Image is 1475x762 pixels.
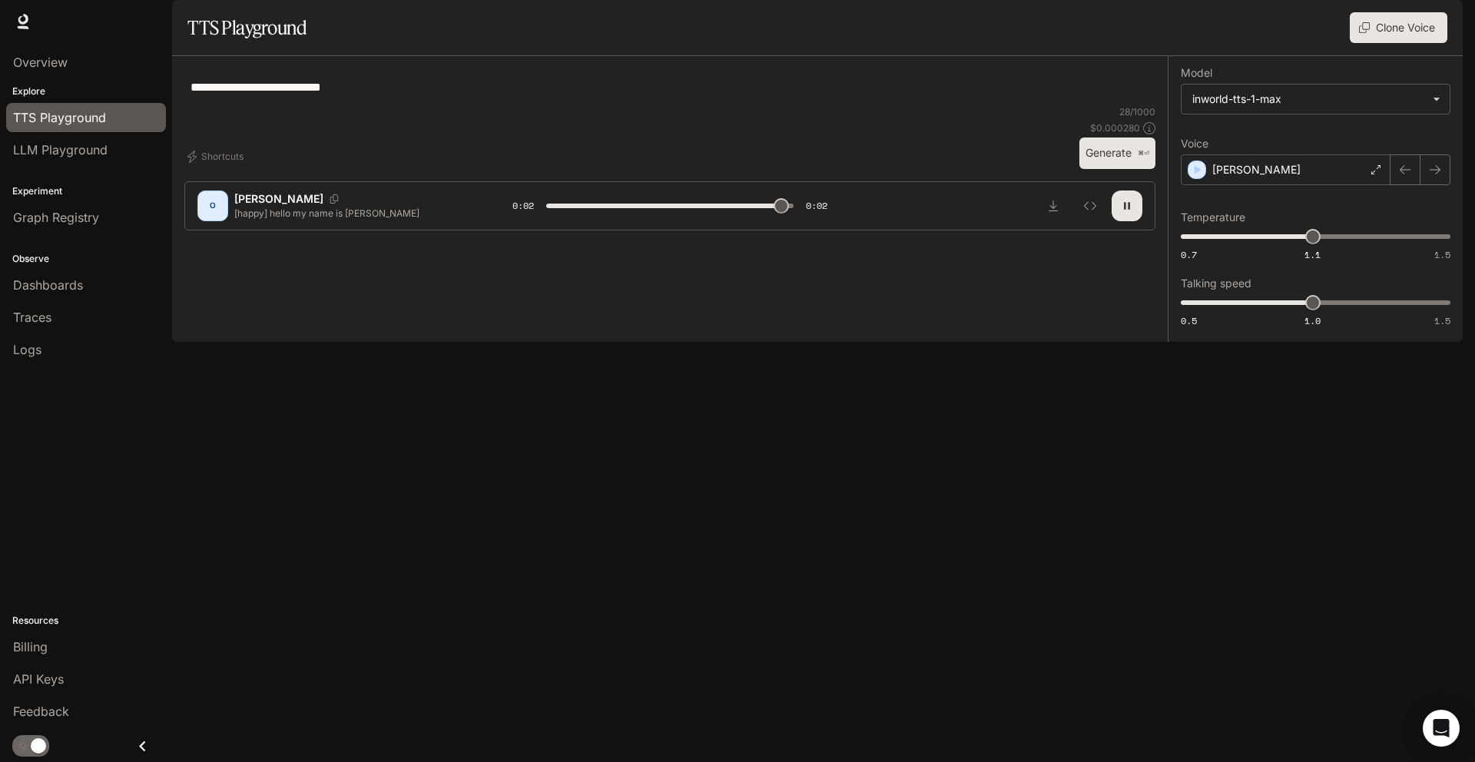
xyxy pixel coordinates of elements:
p: Talking speed [1181,278,1251,289]
p: [PERSON_NAME] [1212,162,1301,177]
button: Shortcuts [184,144,250,169]
p: Model [1181,68,1212,78]
p: $ 0.000280 [1090,121,1140,134]
span: 1.0 [1304,314,1321,327]
span: 0:02 [512,198,534,214]
div: inworld-tts-1-max [1192,91,1425,107]
span: 0.5 [1181,314,1197,327]
div: O [201,194,225,218]
span: 0.7 [1181,248,1197,261]
div: Open Intercom Messenger [1423,710,1460,747]
p: [happy] hello my name is [PERSON_NAME] [234,207,476,220]
button: Copy Voice ID [323,194,345,204]
button: Download audio [1038,190,1069,221]
p: Voice [1181,138,1208,149]
button: Clone Voice [1350,12,1447,43]
span: 0:02 [806,198,827,214]
p: ⌘⏎ [1138,149,1149,158]
h1: TTS Playground [187,12,307,43]
span: 1.5 [1434,314,1450,327]
div: inworld-tts-1-max [1182,84,1450,114]
span: 1.5 [1434,248,1450,261]
p: [PERSON_NAME] [234,191,323,207]
button: Inspect [1075,190,1105,221]
p: Temperature [1181,212,1245,223]
p: 28 / 1000 [1119,105,1155,118]
span: 1.1 [1304,248,1321,261]
button: Generate⌘⏎ [1079,137,1155,169]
